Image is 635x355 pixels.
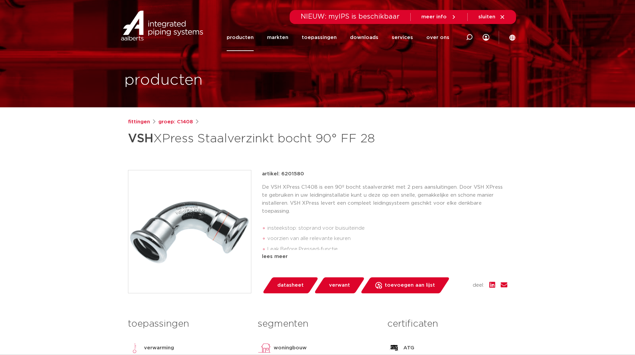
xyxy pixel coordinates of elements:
a: toepassingen [302,24,337,51]
h3: certificaten [387,317,507,331]
a: downloads [350,24,378,51]
li: Leak Before Pressed-functie [267,244,507,255]
h3: segmenten [258,317,377,331]
p: ATG [403,344,414,352]
span: NIEUW: myIPS is beschikbaar [301,13,400,20]
p: artikel: 6201580 [262,170,304,178]
img: Product Image for VSH XPress Staalverzinkt bocht 90° FF 28 [128,170,251,293]
p: De VSH XPress C1408 is een 90º bocht staalverzinkt met 2 pers aansluitingen. Door VSH XPress te g... [262,183,507,215]
span: sluiten [478,14,495,19]
img: verwarming [128,341,141,355]
a: groep: C1408 [158,118,193,126]
a: meer info [421,14,457,20]
span: verwant [329,280,350,291]
a: markten [267,24,288,51]
a: fittingen [128,118,150,126]
a: services [392,24,413,51]
h1: XPress Staalverzinkt bocht 90° FF 28 [128,129,378,149]
h1: producten [124,70,203,91]
div: my IPS [483,24,489,51]
a: sluiten [478,14,505,20]
div: lees meer [262,253,507,261]
img: woningbouw [258,341,271,355]
a: producten [227,24,254,51]
li: insteekstop: stoprand voor buisuiteinde [267,223,507,234]
nav: Menu [227,24,449,51]
a: over ons [426,24,449,51]
p: woningbouw [274,344,307,352]
span: datasheet [277,280,304,291]
h3: toepassingen [128,317,248,331]
span: meer info [421,14,447,19]
span: toevoegen aan lijst [385,280,435,291]
a: verwant [314,277,365,293]
span: deel: [473,281,484,289]
p: verwarming [144,344,174,352]
img: ATG [387,341,401,355]
strong: VSH [128,133,153,145]
a: datasheet [262,277,319,293]
li: voorzien van alle relevante keuren [267,233,507,244]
